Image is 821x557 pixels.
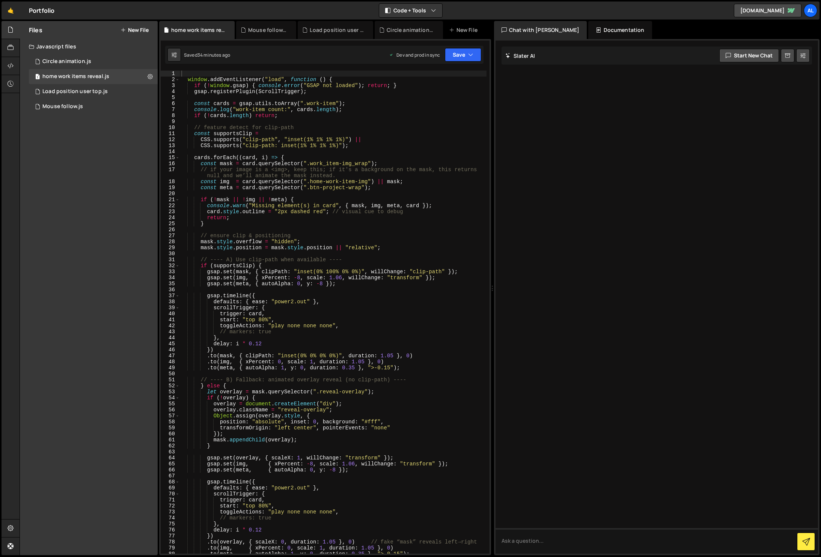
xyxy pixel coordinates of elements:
[161,71,180,77] div: 1
[161,335,180,341] div: 44
[161,401,180,407] div: 55
[161,431,180,437] div: 60
[161,185,180,191] div: 19
[387,26,434,34] div: Circle animation.js
[29,26,42,34] h2: Files
[161,377,180,383] div: 51
[161,323,180,329] div: 42
[161,215,180,221] div: 24
[161,389,180,395] div: 53
[588,21,652,39] div: Documentation
[161,101,180,107] div: 6
[42,103,83,110] div: Mouse follow.js
[719,49,779,62] button: Start new chat
[734,4,801,17] a: [DOMAIN_NAME]
[161,125,180,131] div: 10
[161,365,180,371] div: 49
[161,491,180,497] div: 70
[161,149,180,155] div: 14
[197,52,230,58] div: 34 minutes ago
[161,161,180,167] div: 16
[161,299,180,305] div: 38
[161,257,180,263] div: 31
[161,233,180,239] div: 27
[161,155,180,161] div: 15
[171,26,226,34] div: home work items reveal.js
[161,239,180,245] div: 28
[161,485,180,491] div: 69
[161,137,180,143] div: 12
[494,21,587,39] div: Chat with [PERSON_NAME]
[161,119,180,125] div: 9
[161,245,180,251] div: 29
[29,84,158,99] div: 16520/44834.js
[161,509,180,515] div: 73
[161,263,180,269] div: 32
[161,383,180,389] div: 52
[161,503,180,509] div: 72
[29,54,158,69] div: 16520/44831.js
[161,413,180,419] div: 57
[310,26,364,34] div: Load position user top.js
[161,425,180,431] div: 59
[161,353,180,359] div: 47
[161,167,180,179] div: 17
[161,479,180,485] div: 68
[161,251,180,257] div: 30
[161,89,180,95] div: 4
[161,107,180,113] div: 7
[161,407,180,413] div: 56
[161,95,180,101] div: 5
[161,113,180,119] div: 8
[379,4,442,17] button: Code + Tools
[161,515,180,521] div: 74
[161,419,180,425] div: 58
[161,191,180,197] div: 20
[161,269,180,275] div: 33
[161,221,180,227] div: 25
[161,143,180,149] div: 13
[161,473,180,479] div: 67
[804,4,817,17] a: Al
[161,197,180,203] div: 21
[161,317,180,323] div: 41
[161,527,180,533] div: 76
[161,455,180,461] div: 64
[161,293,180,299] div: 37
[161,287,180,293] div: 36
[161,77,180,83] div: 2
[20,39,158,54] div: Javascript files
[161,83,180,89] div: 3
[161,539,180,545] div: 78
[161,341,180,347] div: 45
[161,329,180,335] div: 43
[445,48,481,62] button: Save
[29,6,54,15] div: Portfolio
[42,88,108,95] div: Load position user top.js
[161,467,180,473] div: 66
[2,2,20,20] a: 🤙
[161,275,180,281] div: 34
[184,52,230,58] div: Saved
[389,52,440,58] div: Dev and prod in sync
[35,74,40,80] span: 1
[29,69,158,84] div: 16520/44898.js
[42,58,91,65] div: Circle animation.js
[161,281,180,287] div: 35
[161,305,180,311] div: 39
[161,227,180,233] div: 26
[161,437,180,443] div: 61
[161,551,180,557] div: 80
[161,347,180,353] div: 46
[161,521,180,527] div: 75
[161,359,180,365] div: 48
[161,545,180,551] div: 79
[161,209,180,215] div: 23
[161,461,180,467] div: 65
[161,449,180,455] div: 63
[161,497,180,503] div: 71
[161,533,180,539] div: 77
[161,179,180,185] div: 18
[161,371,180,377] div: 50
